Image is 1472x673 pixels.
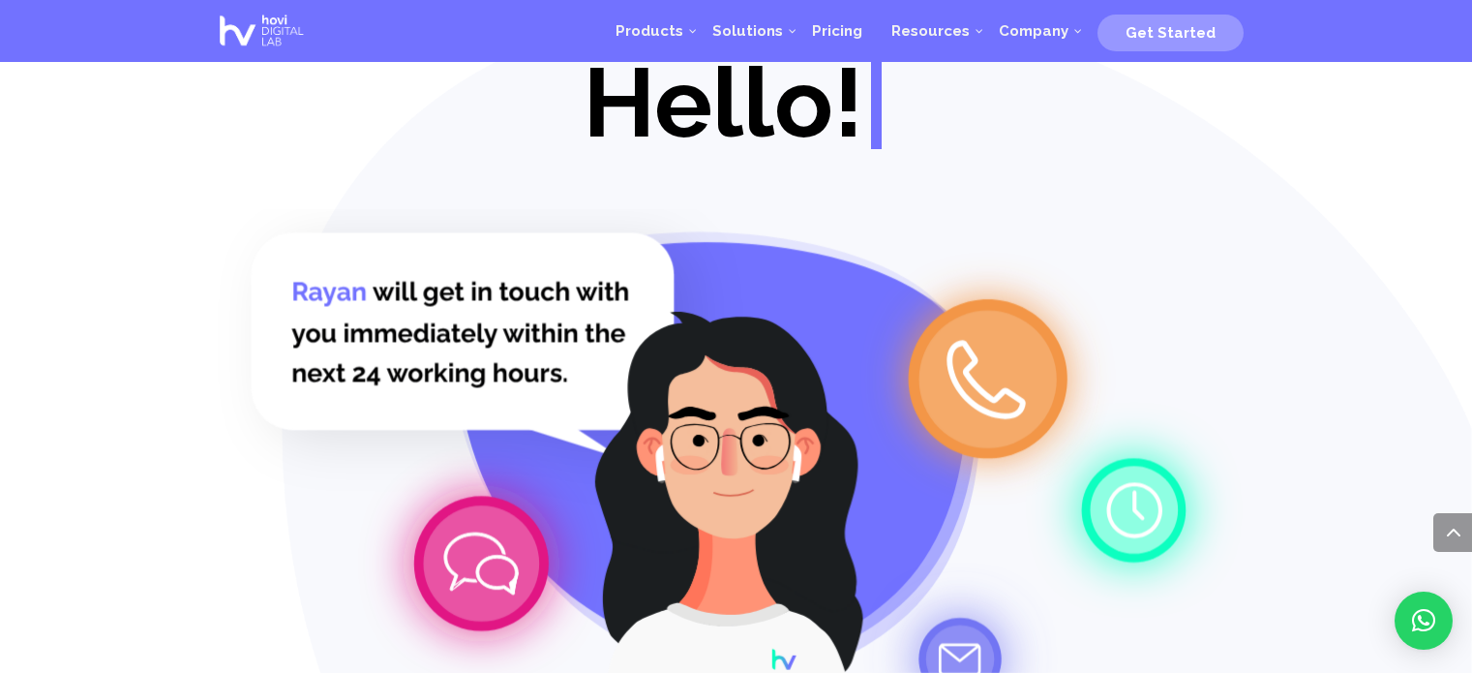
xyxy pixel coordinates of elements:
[863,46,889,159] span: |
[1126,24,1216,42] span: Get Started
[712,22,783,40] span: Solutions
[877,2,984,60] a: Resources
[291,276,367,307] tspan: Rayan
[616,22,683,40] span: Products
[812,22,862,40] span: Pricing
[584,46,863,159] span: Hello!
[1097,16,1244,46] a: Get Started
[698,2,797,60] a: Solutions
[291,357,568,388] tspan: next 24 working hours.
[999,22,1068,40] span: Company
[373,276,630,307] tspan: will get in touch with
[601,2,698,60] a: Products
[984,2,1083,60] a: Company
[797,2,877,60] a: Pricing
[291,317,626,348] tspan: you immediately within the
[891,22,970,40] span: Resources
